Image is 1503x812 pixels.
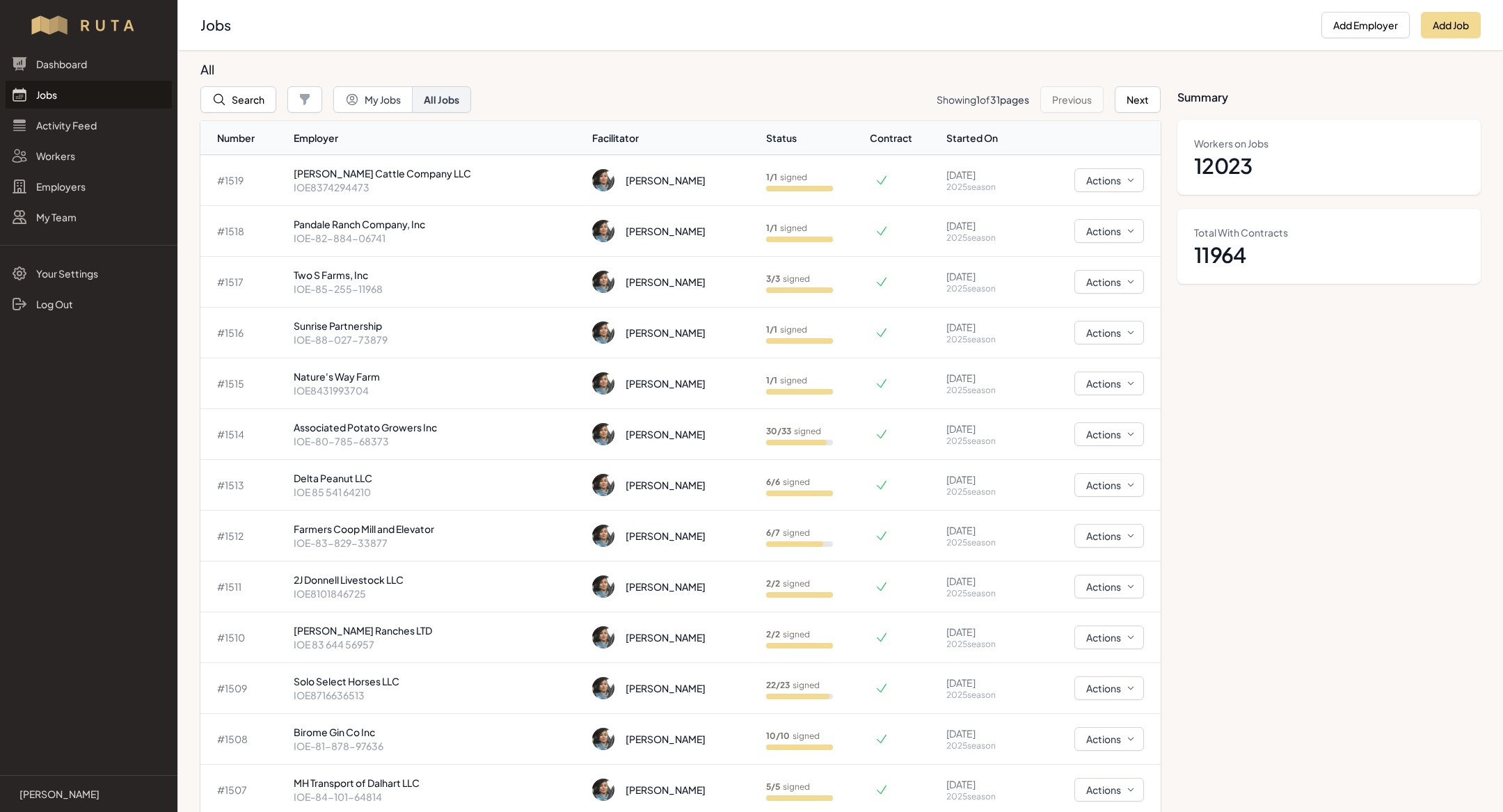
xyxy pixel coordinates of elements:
p: signed [766,680,820,691]
img: Workflow [29,14,148,36]
div: [PERSON_NAME] [626,529,706,543]
p: IOE8431993704 [294,383,581,397]
dd: 12023 [1194,153,1464,178]
button: Actions [1074,219,1144,243]
p: [DATE] [946,218,1023,232]
button: Previous [1040,86,1104,113]
dt: Workers on Jobs [1194,136,1464,150]
p: IOE8374294473 [294,180,581,194]
button: Actions [1074,778,1144,802]
p: [PERSON_NAME] Ranches LTD [294,623,581,637]
h3: Summary [1177,61,1481,106]
p: IOE-82-884-06741 [294,231,581,245]
div: [PERSON_NAME] [626,427,706,441]
th: Started On [941,121,1028,155]
dd: 11964 [1194,242,1464,267]
p: 2025 season [946,385,1023,396]
div: [PERSON_NAME] [626,478,706,492]
p: [DATE] [946,371,1023,385]
p: Two S Farms, Inc [294,268,581,282]
p: signed [766,629,810,640]
p: signed [766,375,807,386]
p: 2025 season [946,182,1023,193]
p: IOE 85 541 64210 [294,485,581,499]
button: Actions [1074,422,1144,446]
h3: All [200,61,1150,78]
p: 2025 season [946,436,1023,447]
button: Actions [1074,473,1144,497]
a: Jobs [6,81,172,109]
p: 2025 season [946,740,1023,751]
div: [PERSON_NAME] [626,732,706,746]
p: Birome Gin Co Inc [294,725,581,739]
a: Activity Feed [6,111,172,139]
button: Add Employer [1321,12,1410,38]
p: IOE8101846725 [294,587,581,600]
p: IOE-88-027-73879 [294,333,581,347]
a: Employers [6,173,172,200]
p: 2025 season [946,486,1023,497]
p: [DATE] [946,625,1023,639]
p: Solo Select Horses LLC [294,674,581,688]
p: 2025 season [946,791,1023,802]
p: IOE-81-878-97636 [294,739,581,753]
p: Delta Peanut LLC [294,471,581,485]
p: signed [766,426,821,437]
p: IOE-83-829-33877 [294,536,581,550]
nav: Pagination [937,86,1161,113]
button: Actions [1074,270,1144,294]
td: # 1515 [200,358,288,409]
p: [DATE] [946,422,1023,436]
b: 30 / 33 [766,426,791,436]
b: 2 / 2 [766,578,780,589]
span: 31 pages [990,93,1029,106]
div: [PERSON_NAME] [626,224,706,238]
td: # 1510 [200,612,288,663]
p: [DATE] [946,523,1023,537]
a: Your Settings [6,260,172,287]
p: 2025 season [946,334,1023,345]
p: Sunrise Partnership [294,319,581,333]
p: signed [766,527,810,539]
p: signed [766,324,807,335]
p: signed [766,172,807,183]
p: IOE 83 644 56957 [294,637,581,651]
td: # 1508 [200,714,288,765]
p: [PERSON_NAME] [19,787,100,801]
div: [PERSON_NAME] [626,681,706,695]
td: # 1516 [200,308,288,358]
a: Workers [6,142,172,170]
th: Facilitator [587,121,761,155]
p: [DATE] [946,726,1023,740]
td: # 1513 [200,460,288,511]
b: 2 / 2 [766,629,780,639]
b: 10 / 10 [766,731,790,741]
p: [DATE] [946,320,1023,334]
p: 2025 season [946,639,1023,650]
h2: Jobs [200,15,1310,35]
p: [DATE] [946,472,1023,486]
b: 1 / 1 [766,223,777,233]
a: Log Out [6,290,172,318]
p: [DATE] [946,168,1023,182]
p: 2025 season [946,690,1023,701]
p: signed [766,731,820,742]
button: All Jobs [412,86,471,113]
button: Actions [1074,676,1144,700]
p: Nature's Way Farm [294,369,581,383]
button: Add Job [1421,12,1481,38]
p: 2025 season [946,588,1023,599]
button: Actions [1074,575,1144,598]
p: [DATE] [946,269,1023,283]
span: 1 [976,93,980,106]
p: 2025 season [946,283,1023,294]
b: 1 / 1 [766,324,777,335]
p: signed [766,273,810,285]
th: Status [761,121,869,155]
button: Actions [1074,727,1144,751]
button: Actions [1074,168,1144,192]
a: [PERSON_NAME] [11,787,166,801]
p: 2J Donnell Livestock LLC [294,573,581,587]
td: # 1512 [200,511,288,562]
div: [PERSON_NAME] [626,376,706,390]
